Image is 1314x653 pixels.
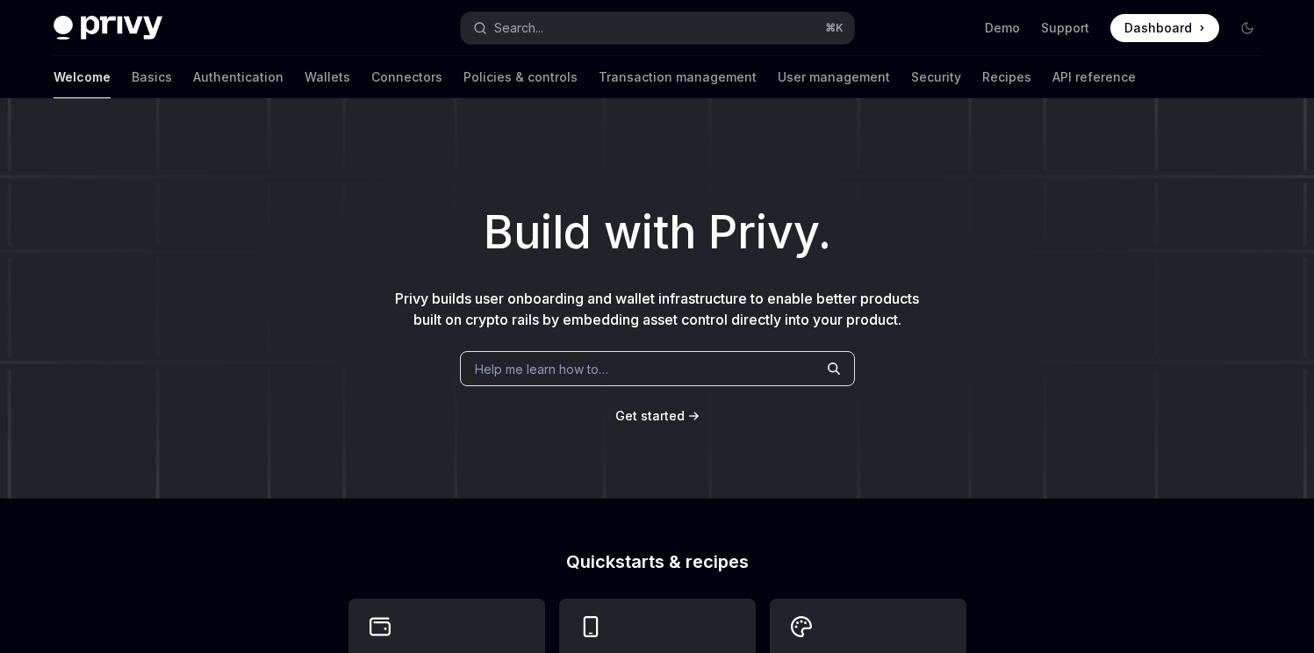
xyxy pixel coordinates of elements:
a: Policies & controls [463,56,578,98]
a: Authentication [193,56,284,98]
img: dark logo [54,16,162,40]
a: Support [1041,19,1089,37]
a: Security [911,56,961,98]
span: Help me learn how to… [475,360,608,378]
a: API reference [1052,56,1136,98]
a: Welcome [54,56,111,98]
div: Search... [494,18,543,39]
a: Transaction management [599,56,757,98]
span: ⌘ K [825,21,844,35]
a: Connectors [371,56,442,98]
a: Recipes [982,56,1031,98]
button: Toggle dark mode [1233,14,1261,42]
h1: Build with Privy. [28,198,1286,267]
h2: Quickstarts & recipes [348,553,966,570]
span: Dashboard [1124,19,1192,37]
button: Open search [461,12,854,44]
a: Get started [615,407,685,425]
span: Get started [615,408,685,423]
a: Dashboard [1110,14,1219,42]
a: User management [778,56,890,98]
a: Demo [985,19,1020,37]
a: Wallets [305,56,350,98]
span: Privy builds user onboarding and wallet infrastructure to enable better products built on crypto ... [395,290,919,328]
a: Basics [132,56,172,98]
